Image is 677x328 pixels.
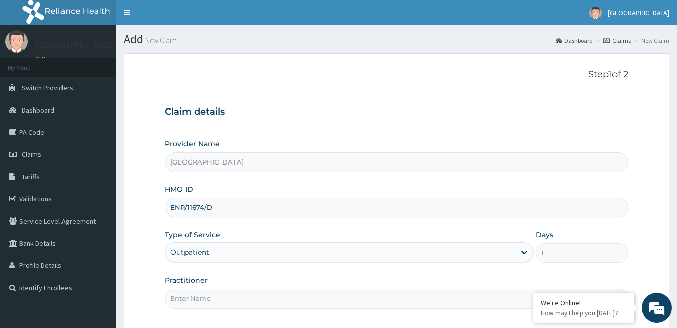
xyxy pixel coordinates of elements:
[541,309,627,317] p: How may I help you today?
[5,30,28,53] img: User Image
[536,230,553,240] label: Days
[165,275,208,285] label: Practitioner
[165,198,628,217] input: Enter HMO ID
[35,41,118,50] p: [GEOGRAPHIC_DATA]
[165,289,628,308] input: Enter Name
[143,37,177,44] small: New Claim
[165,69,628,80] p: Step 1 of 2
[632,36,669,45] li: New Claim
[22,105,54,115] span: Dashboard
[556,36,593,45] a: Dashboard
[22,172,40,181] span: Tariffs
[165,139,220,149] label: Provider Name
[124,33,669,46] h1: Add
[165,230,220,240] label: Type of Service
[603,36,631,45] a: Claims
[22,83,73,92] span: Switch Providers
[589,7,602,19] img: User Image
[165,106,628,118] h3: Claim details
[170,247,209,257] div: Outpatient
[541,298,627,307] div: We're Online!
[608,8,669,17] span: [GEOGRAPHIC_DATA]
[165,184,193,194] label: HMO ID
[35,55,59,62] a: Online
[22,150,41,159] span: Claims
